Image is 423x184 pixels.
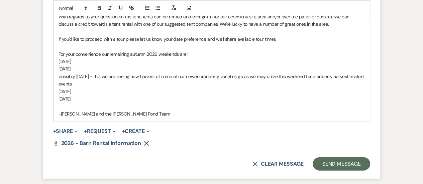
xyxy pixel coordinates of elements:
[59,58,365,65] p: [DATE]
[59,73,365,88] p: possibly [DATE] - this we are seeing how harvest of some of our newer cranberry varieties go as w...
[59,110,365,118] p: -[PERSON_NAME] and the [PERSON_NAME] Pond Team
[252,161,303,167] button: Clear message
[53,129,56,134] span: +
[59,35,365,43] p: If you'd like to proceed with a tour please let us know your date preference and we'll share avai...
[313,157,370,171] button: Send Message
[61,140,141,147] span: 2026 - Barn Rental Information
[59,88,365,95] p: [DATE]
[59,13,365,28] p: With regards to your question on the tent, tents can be rented and brought in for our ceremony si...
[84,129,116,134] button: Request
[61,141,141,146] a: 2026 - Barn Rental Information
[53,129,78,134] button: Share
[59,95,365,103] p: [DATE]
[122,129,149,134] button: Create
[59,50,365,58] p: For your convenience our remaining autumn 2026 weekends are;
[122,129,125,134] span: +
[59,65,365,72] p: [DATE]
[84,129,87,134] span: +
